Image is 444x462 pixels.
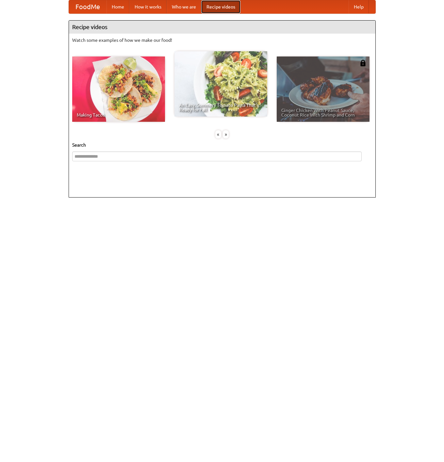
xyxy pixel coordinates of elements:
div: « [215,130,221,138]
a: How it works [129,0,167,13]
h4: Recipe videos [69,21,375,34]
a: FoodMe [69,0,107,13]
span: Making Tacos [77,113,160,117]
a: Recipe videos [201,0,240,13]
img: 483408.png [360,60,366,66]
span: An Easy, Summery Tomato Pasta That's Ready for Fall [179,103,263,112]
a: Home [107,0,129,13]
p: Watch some examples of how we make our food! [72,37,372,43]
a: Who we are [167,0,201,13]
a: An Easy, Summery Tomato Pasta That's Ready for Fall [174,51,267,117]
h5: Search [72,142,372,148]
div: » [223,130,229,138]
a: Help [349,0,369,13]
a: Making Tacos [72,56,165,122]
